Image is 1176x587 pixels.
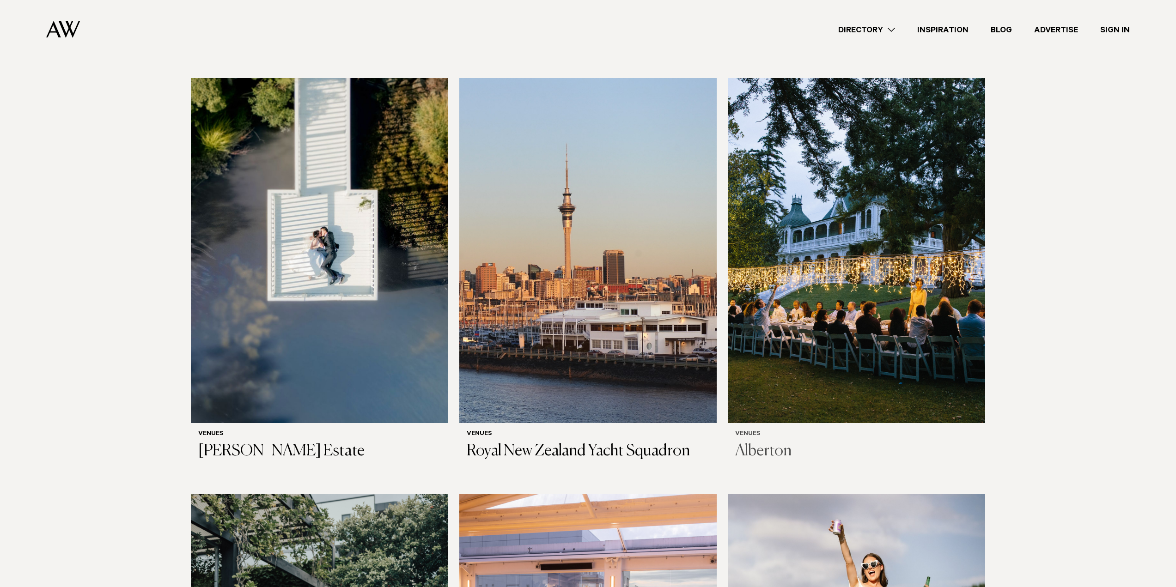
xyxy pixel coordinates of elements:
a: Advertise [1023,24,1089,36]
img: Auckland Weddings Logo [46,21,80,38]
h6: Venues [735,430,978,438]
a: Auckland Weddings Venues | Abel Estate Venues [PERSON_NAME] Estate [191,78,448,468]
a: Blog [980,24,1023,36]
img: Auckland Weddings Venues | Abel Estate [191,78,448,424]
a: Inspiration [906,24,980,36]
h6: Venues [198,430,441,438]
a: Auckland Weddings Venues | Royal New Zealand Yacht Squadron Venues Royal New Zealand Yacht Squadron [459,78,717,468]
img: Auckland Weddings Venues | Royal New Zealand Yacht Squadron [459,78,717,424]
h6: Venues [467,430,709,438]
img: Fairy lights wedding reception [728,78,985,424]
a: Directory [827,24,906,36]
a: Sign In [1089,24,1141,36]
a: Fairy lights wedding reception Venues Alberton [728,78,985,468]
h3: [PERSON_NAME] Estate [198,442,441,461]
h3: Royal New Zealand Yacht Squadron [467,442,709,461]
h3: Alberton [735,442,978,461]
